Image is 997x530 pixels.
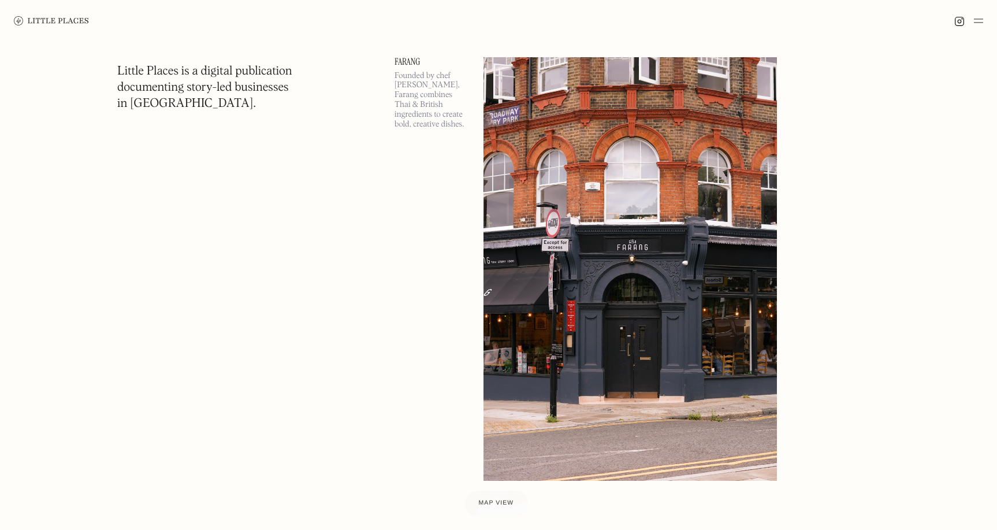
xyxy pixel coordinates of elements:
a: Map view [464,490,528,517]
p: Founded by chef [PERSON_NAME], Farang combines Thai & British ingredients to create bold, creativ... [395,71,470,129]
span: Map view [478,500,514,507]
a: Farang [395,57,470,66]
img: Farang [483,57,777,481]
h1: Little Places is a digital publication documenting story-led businesses in [GEOGRAPHIC_DATA]. [117,64,292,112]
